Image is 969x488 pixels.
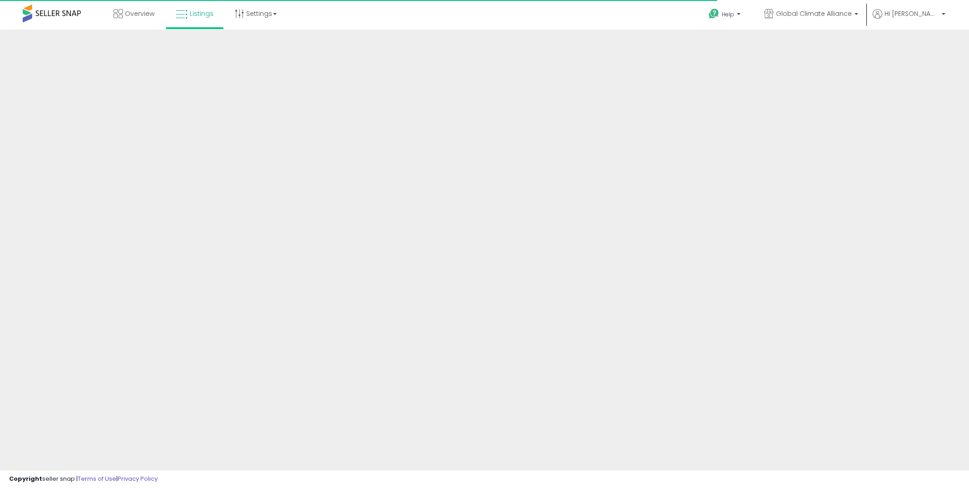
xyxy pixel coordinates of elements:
span: Overview [125,9,154,18]
span: Global Climate Alliance [776,9,852,18]
a: Hi [PERSON_NAME] [873,9,945,30]
a: Help [701,1,750,30]
i: Get Help [708,8,720,20]
span: Hi [PERSON_NAME] [885,9,939,18]
span: Help [722,10,734,18]
span: Listings [190,9,214,18]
